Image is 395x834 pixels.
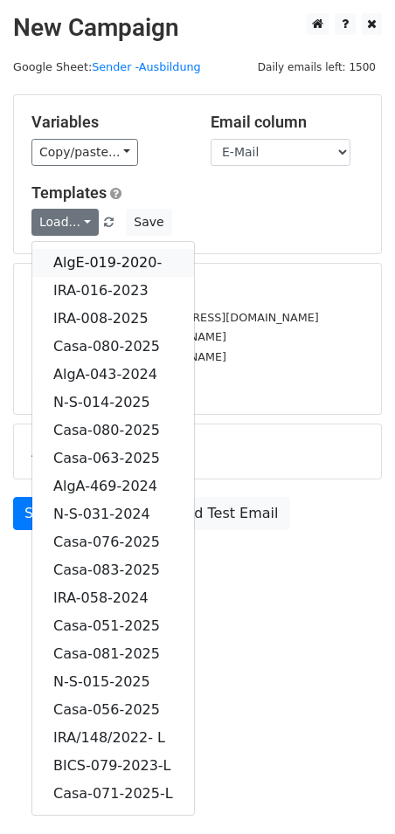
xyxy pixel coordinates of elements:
[31,183,107,202] a: Templates
[13,13,382,43] h2: New Campaign
[31,281,364,300] h5: 1494 Recipients
[32,752,194,780] a: BICS-079-2023-L
[32,333,194,361] a: Casa-080-2025
[32,780,194,808] a: Casa-071-2025-L
[308,750,395,834] iframe: Chat Widget
[32,389,194,417] a: N-S-014-2025
[32,417,194,445] a: Casa-080-2025
[13,60,201,73] small: Google Sheet:
[31,350,226,363] small: [EMAIL_ADDRESS][DOMAIN_NAME]
[32,445,194,472] a: Casa-063-2025
[13,497,71,530] a: Send
[32,556,194,584] a: Casa-083-2025
[252,60,382,73] a: Daily emails left: 1500
[211,113,364,132] h5: Email column
[32,696,194,724] a: Casa-056-2025
[308,750,395,834] div: Chat-Widget
[32,361,194,389] a: AlgA-043-2024
[126,209,171,236] button: Save
[32,724,194,752] a: IRA/148/2022- L
[32,612,194,640] a: Casa-051-2025
[32,640,194,668] a: Casa-081-2025
[31,330,226,343] small: [EMAIL_ADDRESS][DOMAIN_NAME]
[32,277,194,305] a: IRA-016-2023
[31,113,184,132] h5: Variables
[32,528,194,556] a: Casa-076-2025
[32,249,194,277] a: AlgE-019-2020-
[31,442,364,461] h5: Advanced
[156,497,289,530] a: Send Test Email
[31,139,138,166] a: Copy/paste...
[252,58,382,77] span: Daily emails left: 1500
[92,60,201,73] a: Sender -Ausbildung
[32,668,194,696] a: N-S-015-2025
[32,584,194,612] a: IRA-058-2024
[32,500,194,528] a: N-S-031-2024
[32,305,194,333] a: IRA-008-2025
[31,311,319,324] small: [PERSON_NAME][EMAIL_ADDRESS][DOMAIN_NAME]
[32,472,194,500] a: AlgA-469-2024
[31,209,99,236] a: Load...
